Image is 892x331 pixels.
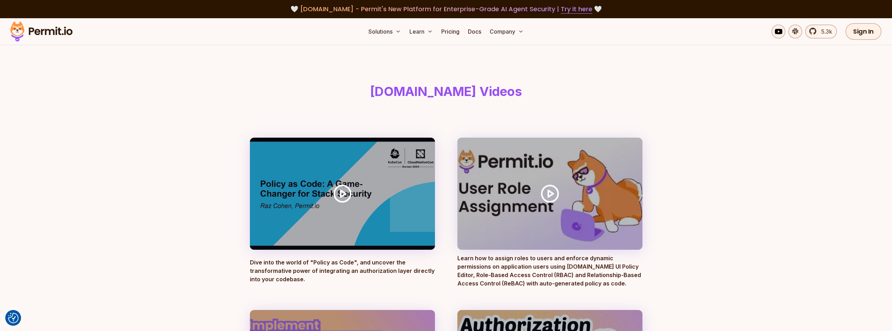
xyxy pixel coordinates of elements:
[8,313,19,323] button: Consent Preferences
[487,25,526,39] button: Company
[805,25,837,39] a: 5.3k
[300,5,592,13] span: [DOMAIN_NAME] - Permit's New Platform for Enterprise-Grade AI Agent Security |
[7,20,76,43] img: Permit logo
[845,23,881,40] a: Sign In
[251,84,641,98] h1: [DOMAIN_NAME] Videos
[366,25,404,39] button: Solutions
[457,254,642,288] p: Learn how to assign roles to users and enforce dynamic permissions on application users using [DO...
[465,25,484,39] a: Docs
[250,258,435,288] p: Dive into the world of "Policy as Code", and uncover the transformative power of integrating an a...
[17,4,875,14] div: 🤍 🤍
[438,25,462,39] a: Pricing
[817,27,832,36] span: 5.3k
[8,313,19,323] img: Revisit consent button
[407,25,436,39] button: Learn
[561,5,592,14] a: Try it here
